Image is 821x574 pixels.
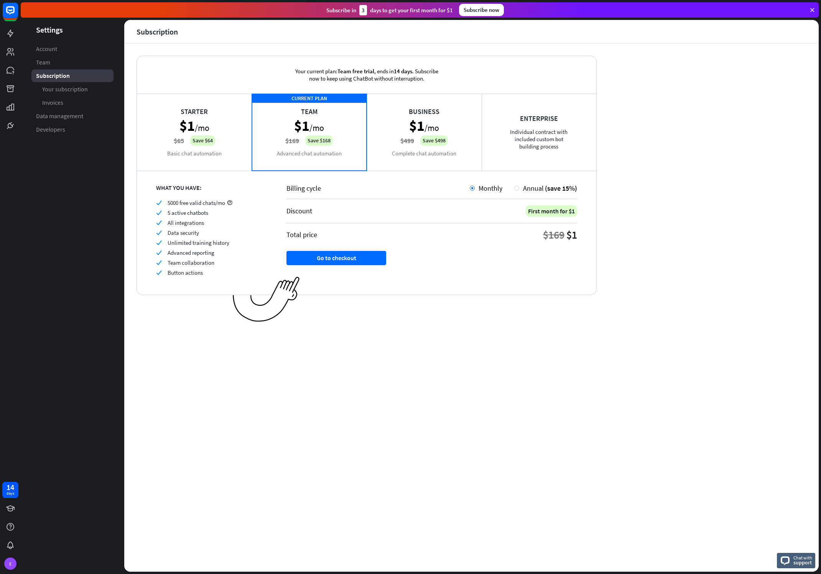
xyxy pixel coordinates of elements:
span: 5000 free valid chats/mo [168,199,225,206]
span: 14 days [394,68,412,75]
i: check [156,200,162,206]
div: First month for $1 [526,205,577,217]
span: Chat with [793,554,812,561]
i: check [156,270,162,275]
button: Go to checkout [286,251,386,265]
img: ec979a0a656117aaf919.png [233,277,300,322]
span: Data security [168,229,199,236]
div: 3 [359,5,367,15]
i: check [156,250,162,256]
i: check [156,260,162,266]
span: Button actions [168,269,203,276]
a: Invoices [31,96,114,109]
span: Data management [36,112,83,120]
a: Account [31,43,114,55]
i: check [156,220,162,226]
span: (save 15%) [545,184,577,193]
div: $169 [543,228,564,242]
span: Advanced reporting [168,249,214,256]
span: Annual [523,184,544,193]
div: $1 [566,228,577,242]
div: Billing cycle [286,184,470,193]
button: Open LiveChat chat widget [6,3,29,26]
i: check [156,210,162,216]
a: Team [31,56,114,69]
span: Invoices [42,99,63,107]
div: WHAT YOU HAVE: [156,184,267,191]
div: Your current plan: , ends in . Subscribe now to keep using ChatBot without interruption. [284,56,449,94]
span: Team [36,58,50,66]
div: Total price [286,230,317,239]
span: support [793,559,812,566]
span: All integrations [168,219,204,226]
div: Subscribe in days to get your first month for $1 [326,5,453,15]
header: Settings [21,25,124,35]
a: Your subscription [31,83,114,96]
div: Subscribe now [459,4,504,16]
a: 14 days [2,482,18,498]
span: Team free trial [337,68,374,75]
div: Subscription [137,27,178,36]
i: check [156,230,162,236]
span: Developers [36,125,65,134]
div: E [4,558,16,570]
span: Unlimited training history [168,239,229,246]
span: Team collaboration [168,259,214,266]
a: Data management [31,110,114,122]
i: check [156,240,162,246]
span: Account [36,45,57,53]
a: Developers [31,123,114,136]
div: Discount [286,206,312,215]
span: 5 active chatbots [168,209,208,216]
span: Monthly [479,184,502,193]
span: Subscription [36,72,70,80]
div: days [7,491,14,496]
div: 14 [7,484,14,491]
span: Your subscription [42,85,88,93]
